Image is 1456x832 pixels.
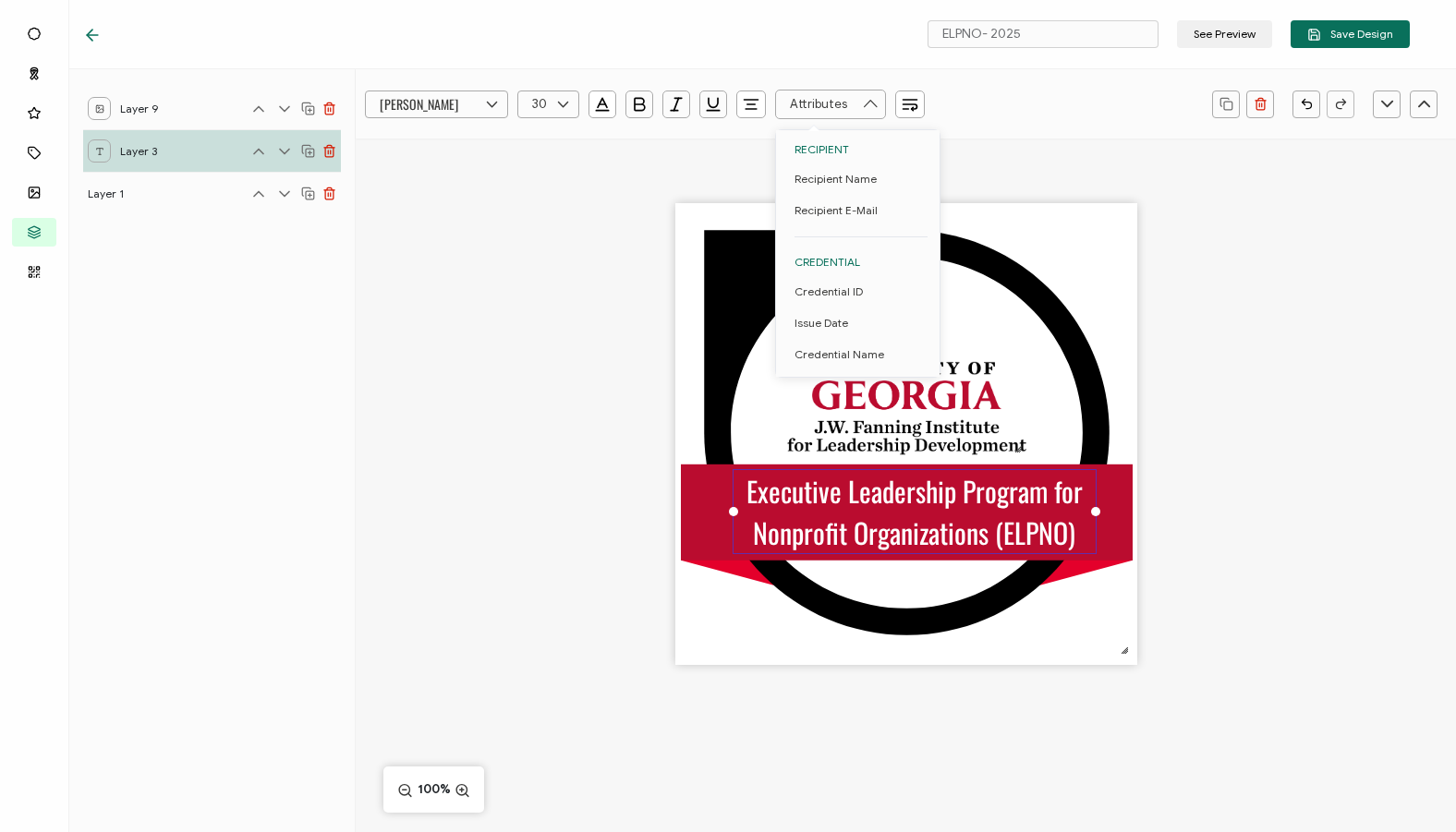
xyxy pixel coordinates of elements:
span: Issue Date [795,307,848,339]
li: CREDENTIAL [776,248,946,276]
input: Select [365,90,508,118]
span: 100% [418,780,450,799]
button: See Preview [1177,20,1272,48]
span: Recipient Name [795,163,877,195]
input: Attributes [775,90,886,119]
span: Layer 9 [120,97,176,120]
span: Layer 3 [120,139,176,163]
input: Name your certificate [928,20,1159,48]
button: Save Design [1291,20,1410,48]
span: Credential ID [795,276,863,307]
span: Recipient E-Mail [795,195,878,226]
pre: Executive Leadership Program for Nonprofit Organizations (ELPNO) [746,470,1089,553]
iframe: Chat Widget [1364,743,1456,832]
span: Layer 1 [88,182,143,205]
input: Select [517,90,579,118]
span: Credential Name [795,339,884,370]
span: Save Design [1307,28,1393,42]
li: RECIPIENT [776,136,946,163]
